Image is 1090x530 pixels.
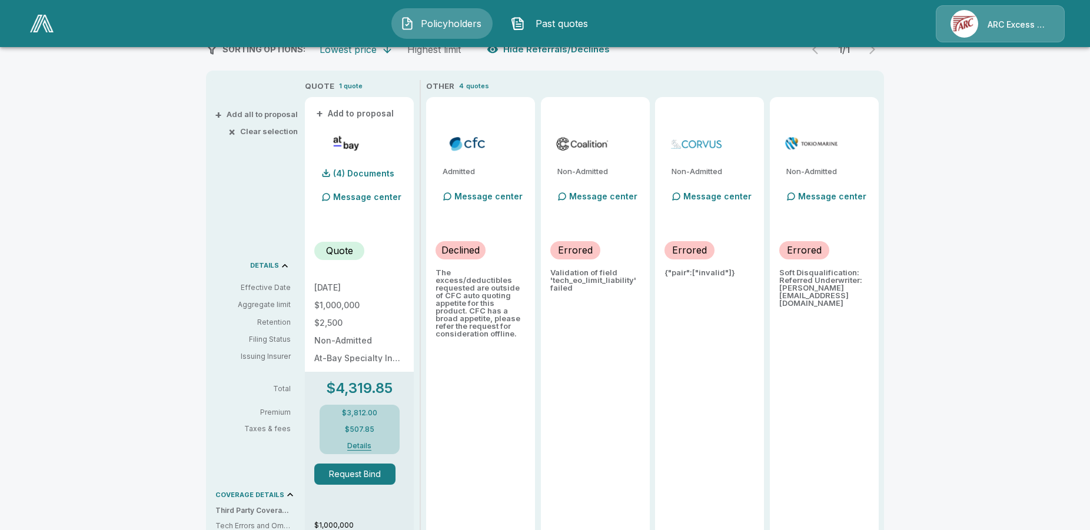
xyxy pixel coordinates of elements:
p: $4,319.85 [326,381,393,395]
p: $2,500 [314,319,404,327]
div: Lowest price [320,44,377,55]
img: corvuseo [669,135,724,152]
p: 4 [459,81,464,91]
p: Errored [787,243,822,257]
p: 1 quote [339,81,363,91]
p: At-Bay Specialty Insurance Company [314,354,404,362]
p: Effective Date [215,282,291,293]
span: Policyholders [419,16,484,31]
span: × [228,128,235,135]
p: ARC Excess & Surplus [988,19,1050,31]
p: Message center [683,190,752,202]
p: Declined [441,243,480,257]
button: ×Clear selection [231,128,298,135]
p: QUOTE [305,81,334,92]
p: Message center [333,191,401,203]
img: tmhcceo [784,135,839,152]
p: Retention [215,317,291,328]
button: Hide Referrals/Declines [484,38,614,61]
img: AA Logo [30,15,54,32]
p: Message center [798,190,866,202]
p: Total [215,385,300,392]
p: $3,812.00 [342,409,377,416]
p: Errored [558,243,593,257]
p: Non-Admitted [314,336,404,345]
span: + [215,111,222,118]
span: + [316,109,323,118]
p: COVERAGE DETAILS [215,492,284,498]
p: $1,000,000 [314,301,404,309]
p: Third Party Coverage [215,505,300,516]
img: atbayeo [319,135,374,152]
p: The excess/deductibles requested are outside of CFC auto quoting appetite for this product. CFC h... [436,269,526,338]
p: Issuing Insurer [215,351,291,362]
p: DETAILS [250,262,279,269]
p: Soft Disqualification: Referred Underwriter: [PERSON_NAME] [EMAIL_ADDRESS][DOMAIN_NAME] [779,269,869,307]
img: Policyholders Icon [400,16,414,31]
span: Request Bind [314,464,404,485]
span: Past quotes [530,16,594,31]
p: Message center [569,190,637,202]
div: Highest limit [407,44,461,55]
span: SORTING OPTIONS: [222,44,305,54]
p: Taxes & fees [215,425,300,432]
button: +Add all to proposal [217,111,298,118]
p: {"pair":["invalid"]} [664,269,755,276]
p: [DATE] [314,284,404,292]
button: Policyholders IconPolicyholders [391,8,493,39]
p: Non-Admitted [786,168,869,175]
p: quotes [466,81,489,91]
button: Details [336,442,383,449]
img: coalitioneo [555,135,610,152]
button: +Add to proposal [314,107,397,120]
p: OTHER [426,81,454,92]
p: Non-Admitted [672,168,755,175]
p: Non-Admitted [557,168,640,175]
p: Validation of field 'tech_eo_limit_liability' failed [550,269,640,292]
p: Quote [326,244,353,258]
p: Message center [454,190,523,202]
p: 1 / 1 [832,45,856,54]
p: Errored [672,243,707,257]
p: (4) Documents [333,169,394,178]
p: Premium [215,409,300,416]
p: Filing Status [215,334,291,345]
p: $507.85 [345,426,374,433]
img: cfceo [440,135,495,152]
p: Admitted [443,168,526,175]
img: Past quotes Icon [511,16,525,31]
img: Agency Icon [951,10,978,38]
button: Past quotes IconPast quotes [502,8,603,39]
button: Request Bind [314,464,396,485]
a: Agency IconARC Excess & Surplus [936,5,1065,42]
p: Aggregate limit [215,299,291,310]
